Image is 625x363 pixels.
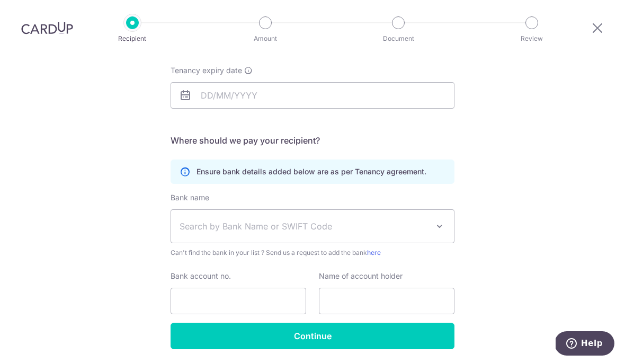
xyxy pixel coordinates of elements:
[493,33,571,44] p: Review
[93,33,172,44] p: Recipient
[171,271,231,281] label: Bank account no.
[367,249,381,256] a: here
[171,192,209,203] label: Bank name
[171,247,454,258] span: Can't find the bank in your list ? Send us a request to add the bank
[556,331,614,358] iframe: Opens a widget where you can find more information
[359,33,437,44] p: Document
[21,22,73,34] img: CardUp
[180,220,428,233] span: Search by Bank Name or SWIFT Code
[171,323,454,349] input: Continue
[319,271,403,281] label: Name of account holder
[171,65,242,76] span: Tenancy expiry date
[171,82,454,109] input: DD/MM/YYYY
[171,134,454,147] h5: Where should we pay your recipient?
[226,33,305,44] p: Amount
[197,166,426,177] p: Ensure bank details added below are as per Tenancy agreement.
